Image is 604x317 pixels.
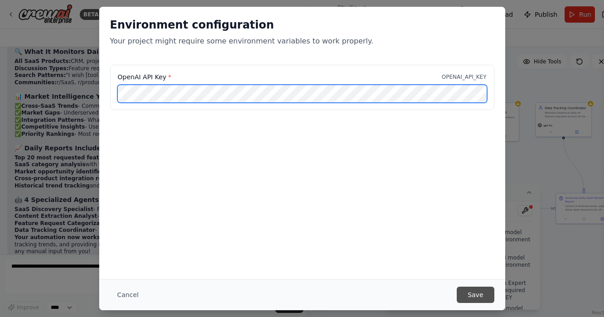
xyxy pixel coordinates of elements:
label: OpenAI API Key [118,72,172,82]
button: Cancel [110,287,146,303]
p: OPENAI_API_KEY [442,73,487,81]
h2: Environment configuration [110,18,494,32]
p: Your project might require some environment variables to work properly. [110,36,494,47]
button: Save [457,287,494,303]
